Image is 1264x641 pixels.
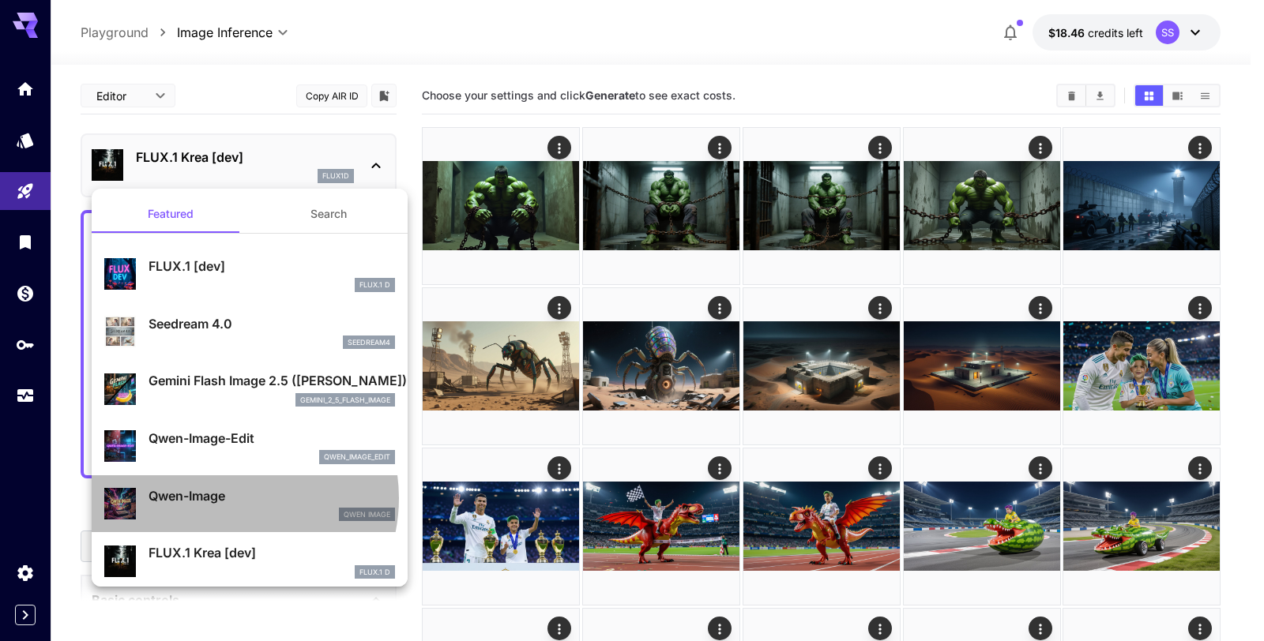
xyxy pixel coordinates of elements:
[250,195,408,233] button: Search
[359,567,390,578] p: FLUX.1 D
[104,537,395,585] div: FLUX.1 Krea [dev]FLUX.1 D
[149,429,395,448] p: Qwen-Image-Edit
[348,337,390,348] p: seedream4
[149,257,395,276] p: FLUX.1 [dev]
[104,308,395,356] div: Seedream 4.0seedream4
[324,452,390,463] p: qwen_image_edit
[92,195,250,233] button: Featured
[149,486,395,505] p: Qwen-Image
[104,480,395,528] div: Qwen-ImageQwen Image
[149,543,395,562] p: FLUX.1 Krea [dev]
[104,250,395,298] div: FLUX.1 [dev]FLUX.1 D
[149,314,395,333] p: Seedream 4.0
[344,509,390,520] p: Qwen Image
[300,395,390,406] p: gemini_2_5_flash_image
[104,365,395,413] div: Gemini Flash Image 2.5 ([PERSON_NAME])gemini_2_5_flash_image
[104,422,395,470] div: Qwen-Image-Editqwen_image_edit
[149,371,395,390] p: Gemini Flash Image 2.5 ([PERSON_NAME])
[359,279,390,291] p: FLUX.1 D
